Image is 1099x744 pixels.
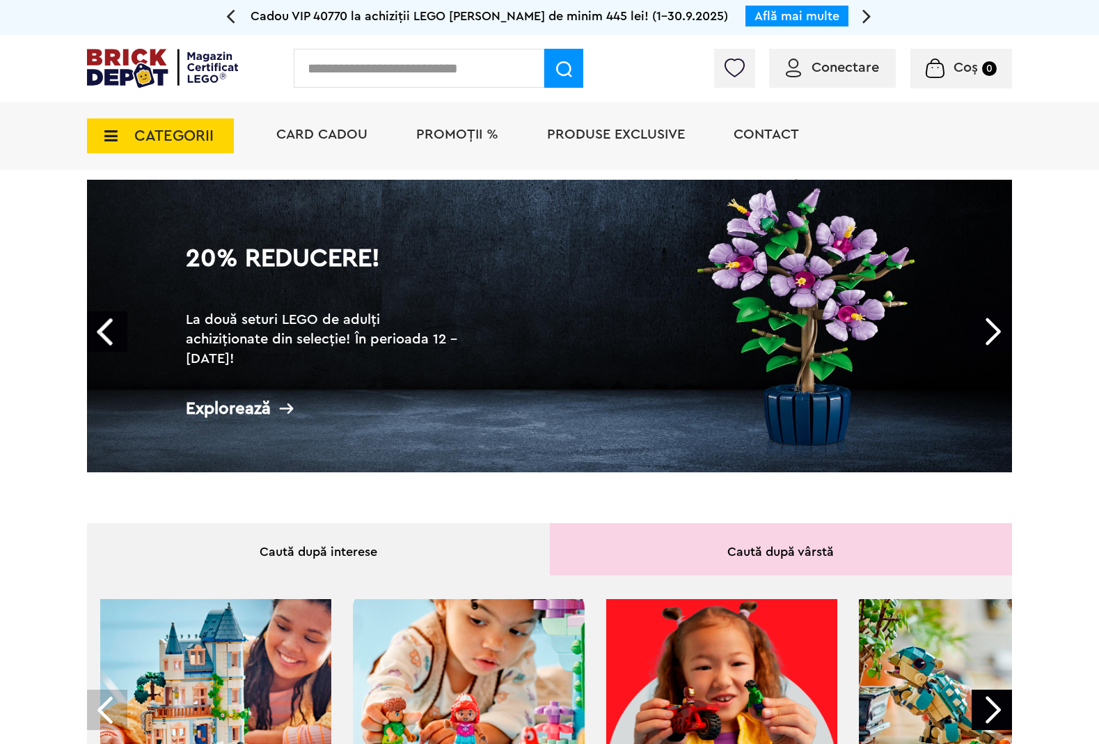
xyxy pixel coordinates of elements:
[87,180,1012,472] a: 20% Reducere!La două seturi LEGO de adulți achiziționate din selecție! În perioada 12 - [DATE]!Ex...
[416,127,498,141] a: PROMOȚII %
[547,127,685,141] a: Produse exclusive
[786,61,879,75] a: Conectare
[734,127,799,141] a: Contact
[972,311,1012,352] a: Next
[87,311,127,352] a: Prev
[134,128,214,144] span: CATEGORII
[276,127,367,141] a: Card Cadou
[186,246,464,296] h1: 20% Reducere!
[550,523,1013,575] div: Caută după vârstă
[812,61,879,75] span: Conectare
[251,10,728,22] span: Cadou VIP 40770 la achiziții LEGO [PERSON_NAME] de minim 445 lei! (1-30.9.2025)
[186,310,464,369] h2: La două seturi LEGO de adulți achiziționate din selecție! În perioada 12 - [DATE]!
[954,61,978,75] span: Coș
[754,10,839,22] a: Află mai multe
[982,61,997,76] small: 0
[186,400,464,417] div: Explorează
[87,523,550,575] div: Caută după interese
